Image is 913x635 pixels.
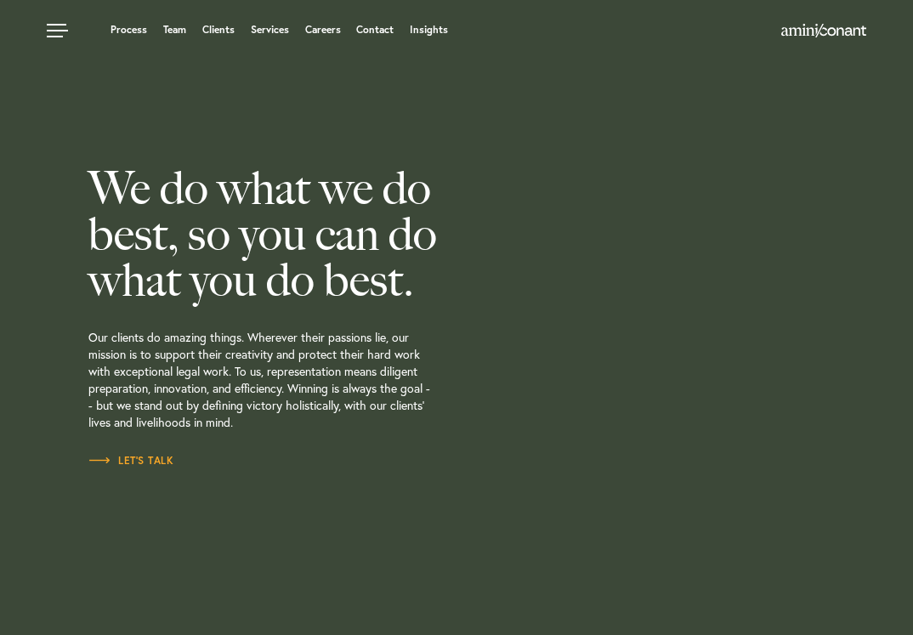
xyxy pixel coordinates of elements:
[251,25,289,35] a: Services
[88,452,173,469] a: Let’s Talk
[410,25,448,35] a: Insights
[202,25,235,35] a: Clients
[305,25,341,35] a: Careers
[356,25,394,35] a: Contact
[111,25,147,35] a: Process
[163,25,186,35] a: Team
[781,24,866,37] img: Amini & Conant
[88,166,519,303] h2: We do what we do best, so you can do what you do best.
[88,303,519,452] p: Our clients do amazing things. Wherever their passions lie, our mission is to support their creat...
[88,456,173,466] span: Let’s Talk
